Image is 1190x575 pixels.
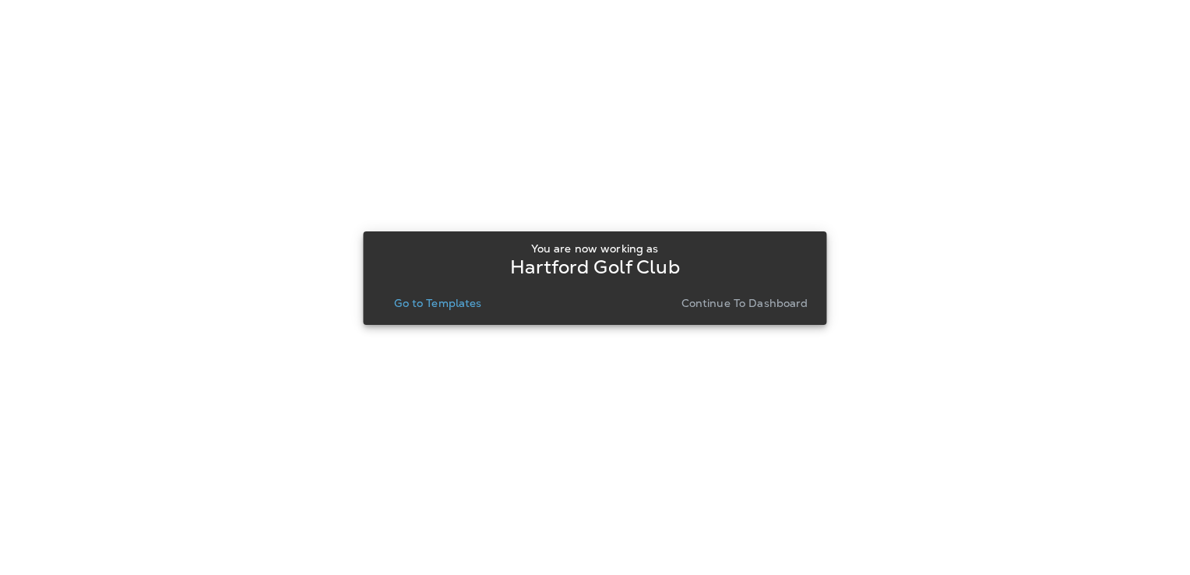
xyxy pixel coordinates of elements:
button: Continue to Dashboard [675,292,815,314]
p: Go to Templates [394,297,481,309]
p: Hartford Golf Club [510,261,680,273]
p: Continue to Dashboard [681,297,808,309]
button: Go to Templates [388,292,488,314]
p: You are now working as [531,242,658,255]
